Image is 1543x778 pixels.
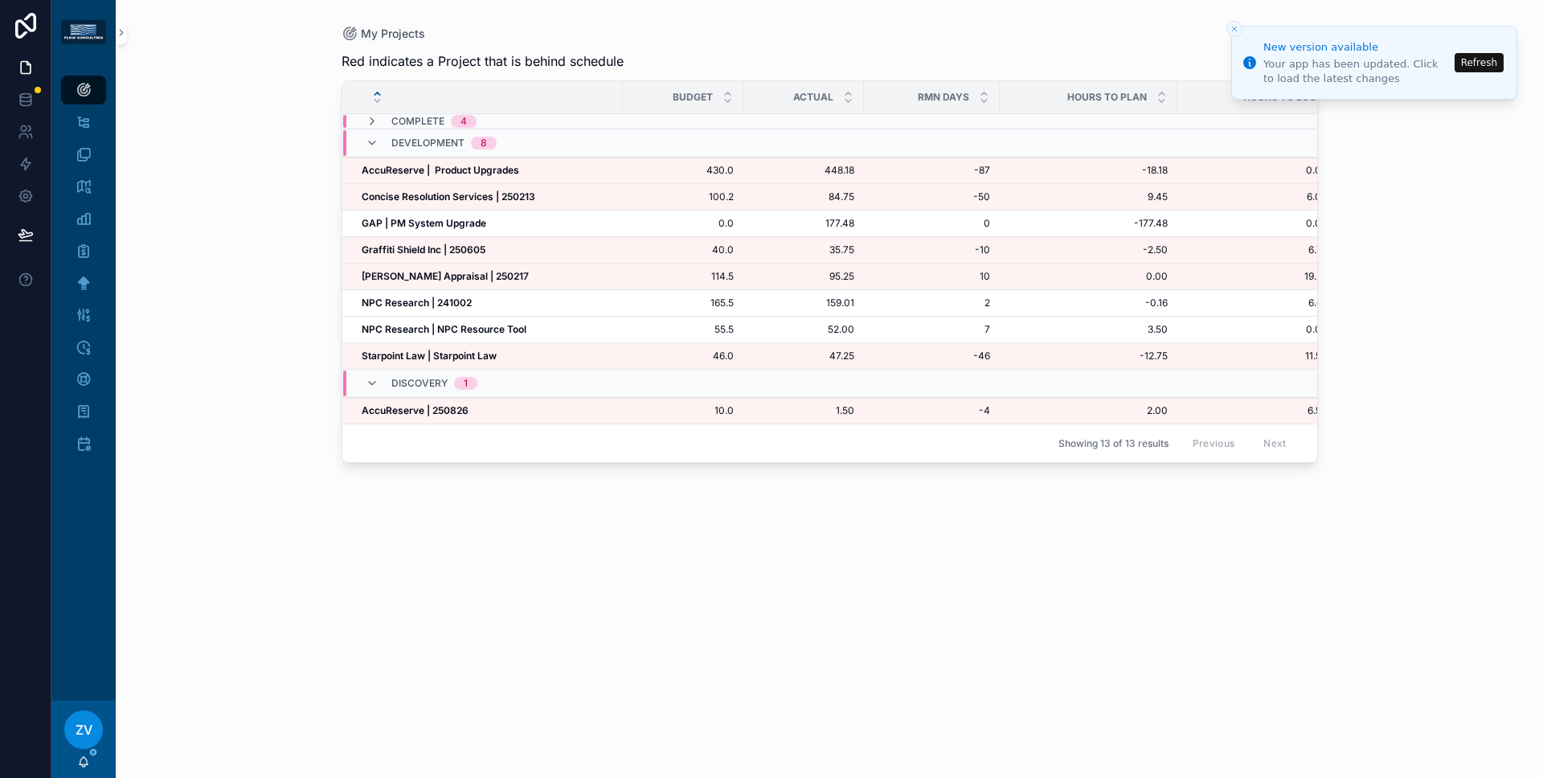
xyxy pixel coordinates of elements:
[1009,190,1168,203] a: 9.45
[1263,57,1450,86] div: Your app has been updated. Click to load the latest changes
[874,350,990,362] a: -46
[342,26,425,42] a: My Projects
[753,244,854,256] span: 35.75
[753,190,854,203] a: 84.75
[342,51,624,71] span: Red indicates a Project that is behind schedule
[362,323,526,335] strong: NPC Research | NPC Resource Tool
[874,323,990,336] a: 7
[362,350,613,362] a: Starpoint Law | Starpoint Law
[391,115,444,128] span: Complete
[1178,190,1328,203] a: 6.00
[753,217,854,230] span: 177.48
[362,404,613,417] a: AccuReserve | 250826
[61,20,106,44] img: App logo
[361,26,425,42] span: My Projects
[1178,350,1328,362] a: 11.50
[362,270,613,283] a: [PERSON_NAME] Appraisal | 250217
[391,377,448,390] span: Discovery
[460,115,467,128] div: 4
[874,164,990,177] a: -87
[1178,244,1328,256] a: 6.75
[1009,297,1168,309] a: -0.16
[632,244,734,256] a: 40.0
[632,217,734,230] a: 0.0
[1009,164,1168,177] span: -18.18
[673,91,713,104] span: Budget
[874,270,990,283] span: 10
[1009,323,1168,336] a: 3.50
[464,377,468,390] div: 1
[632,164,734,177] span: 430.0
[1009,350,1168,362] a: -12.75
[874,190,990,203] a: -50
[362,297,472,309] strong: NPC Research | 241002
[632,350,734,362] a: 46.0
[632,190,734,203] a: 100.2
[1058,437,1169,450] span: Showing 13 of 13 results
[362,244,613,256] a: Graffiti Shield Inc | 250605
[753,323,854,336] a: 52.00
[1226,21,1242,37] button: Close toast
[481,137,487,149] div: 8
[1009,404,1168,417] a: 2.00
[76,720,92,739] span: ZV
[753,297,854,309] a: 159.01
[874,404,990,417] a: -4
[1178,404,1328,417] span: 6.50
[362,297,613,309] a: NPC Research | 241002
[632,404,734,417] span: 10.0
[632,297,734,309] a: 165.5
[1178,217,1328,230] a: 0.00
[632,270,734,283] a: 114.5
[793,91,833,104] span: Actual
[1455,53,1504,72] button: Refresh
[1178,297,1328,309] a: 6.65
[1009,270,1168,283] a: 0.00
[1178,270,1328,283] a: 19.25
[391,137,465,149] span: Development
[362,190,613,203] a: Concise Resolution Services | 250213
[753,270,854,283] a: 95.25
[1178,323,1328,336] a: 0.00
[362,164,519,176] strong: AccuReserve | Product Upgrades
[362,190,535,203] strong: Concise Resolution Services | 250213
[753,404,854,417] a: 1.50
[1178,164,1328,177] span: 0.00
[362,217,486,229] strong: GAP | PM System Upgrade
[874,217,990,230] span: 0
[1067,91,1147,104] span: Hours to Plan
[874,297,990,309] span: 2
[362,244,485,256] strong: Graffiti Shield Inc | 250605
[753,350,854,362] a: 47.25
[753,164,854,177] span: 448.18
[632,323,734,336] a: 55.5
[874,244,990,256] a: -10
[1009,217,1168,230] a: -177.48
[918,91,969,104] span: RMN Days
[362,323,613,336] a: NPC Research | NPC Resource Tool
